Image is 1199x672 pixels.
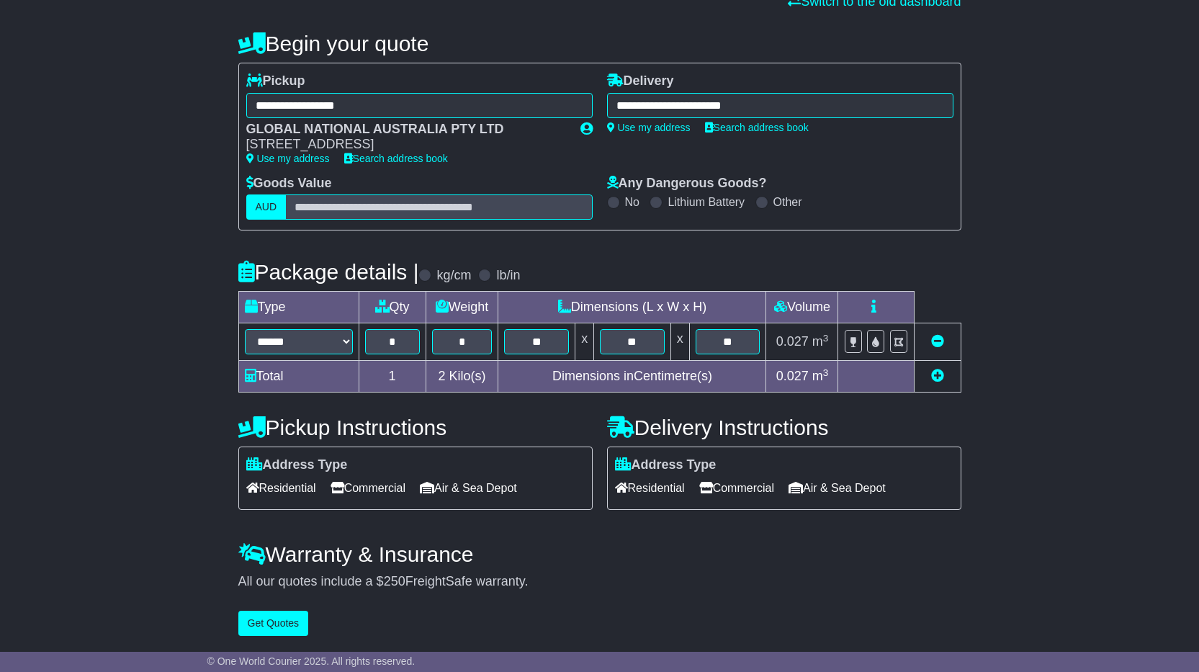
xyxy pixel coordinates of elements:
td: x [670,323,689,361]
td: Dimensions in Centimetre(s) [498,361,766,393]
div: [STREET_ADDRESS] [246,137,566,153]
a: Use my address [246,153,330,164]
a: Use my address [607,122,691,133]
h4: Pickup Instructions [238,416,593,439]
div: All our quotes include a $ FreightSafe warranty. [238,574,961,590]
sup: 3 [823,367,829,378]
span: 0.027 [776,334,809,349]
label: Any Dangerous Goods? [607,176,767,192]
span: m [812,334,829,349]
span: Air & Sea Depot [789,477,886,499]
div: GLOBAL NATIONAL AUSTRALIA PTY LTD [246,122,566,138]
span: Air & Sea Depot [420,477,517,499]
a: Search address book [705,122,809,133]
a: Add new item [931,369,944,383]
span: m [812,369,829,383]
label: Address Type [246,457,348,473]
label: Goods Value [246,176,332,192]
td: Volume [766,292,838,323]
label: lb/in [496,268,520,284]
label: AUD [246,194,287,220]
label: kg/cm [436,268,471,284]
sup: 3 [823,333,829,344]
label: Delivery [607,73,674,89]
h4: Warranty & Insurance [238,542,961,566]
label: Address Type [615,457,717,473]
td: Qty [359,292,426,323]
span: Residential [246,477,316,499]
label: Lithium Battery [668,195,745,209]
a: Search address book [344,153,448,164]
td: 1 [359,361,426,393]
span: 2 [438,369,445,383]
td: Kilo(s) [426,361,498,393]
h4: Begin your quote [238,32,961,55]
span: 250 [384,574,405,588]
span: 0.027 [776,369,809,383]
span: © One World Courier 2025. All rights reserved. [207,655,416,667]
button: Get Quotes [238,611,309,636]
td: Weight [426,292,498,323]
h4: Package details | [238,260,419,284]
span: Residential [615,477,685,499]
span: Commercial [331,477,405,499]
td: Dimensions (L x W x H) [498,292,766,323]
td: x [575,323,594,361]
span: Commercial [699,477,774,499]
label: Pickup [246,73,305,89]
a: Remove this item [931,334,944,349]
h4: Delivery Instructions [607,416,961,439]
td: Total [238,361,359,393]
td: Type [238,292,359,323]
label: No [625,195,639,209]
label: Other [773,195,802,209]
